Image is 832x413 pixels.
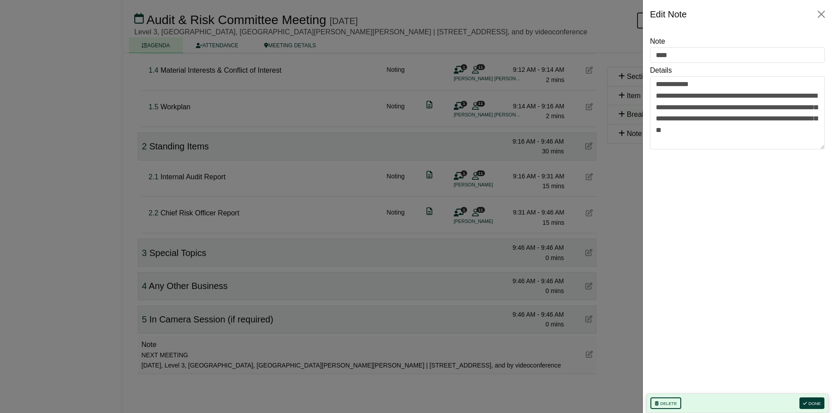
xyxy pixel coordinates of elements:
button: Done [799,397,824,409]
button: Close [814,7,828,21]
button: Delete [650,397,681,409]
div: Edit Note [650,7,687,21]
label: Details [650,65,672,76]
label: Note [650,36,665,47]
